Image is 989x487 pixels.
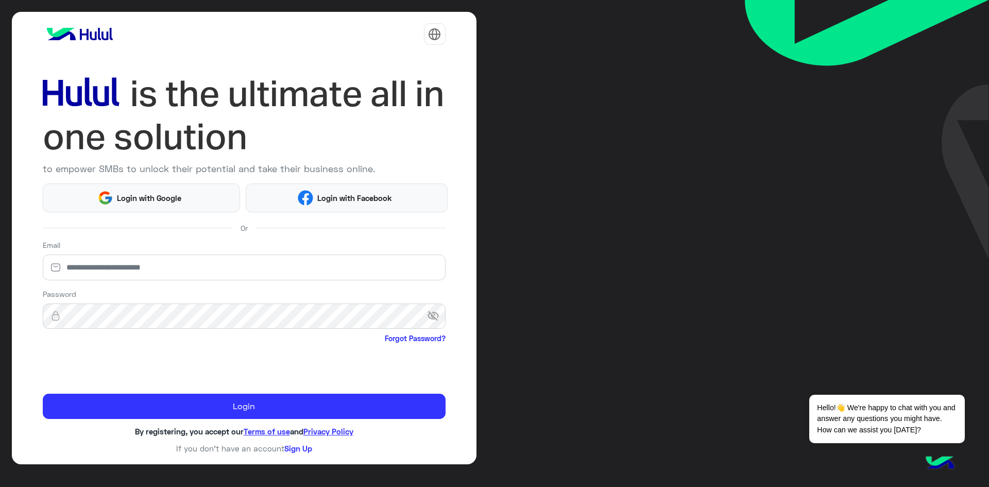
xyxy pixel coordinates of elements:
img: hululLoginTitle_EN.svg [43,72,446,158]
h6: If you don’t have an account [43,444,446,453]
span: visibility_off [427,307,446,326]
span: Login with Google [113,192,185,204]
button: Login with Google [43,183,241,212]
span: Login with Facebook [313,192,396,204]
p: to empower SMBs to unlock their potential and take their business online. [43,162,446,176]
label: Email [43,240,60,250]
button: Login with Facebook [246,183,447,212]
img: Facebook [298,190,313,206]
iframe: reCAPTCHA [43,346,199,386]
button: Login [43,394,446,419]
img: Google [97,190,113,206]
span: and [290,427,303,436]
span: By registering, you accept our [135,427,244,436]
img: tab [428,28,441,41]
img: lock [43,311,69,321]
span: Or [241,223,248,233]
a: Sign Up [284,444,312,453]
a: Privacy Policy [303,427,353,436]
a: Terms of use [244,427,290,436]
a: Forgot Password? [385,333,446,344]
img: email [43,262,69,273]
img: logo [43,24,117,44]
img: hulul-logo.png [922,446,958,482]
label: Password [43,289,76,299]
span: Hello!👋 We're happy to chat with you and answer any questions you might have. How can we assist y... [809,395,964,443]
